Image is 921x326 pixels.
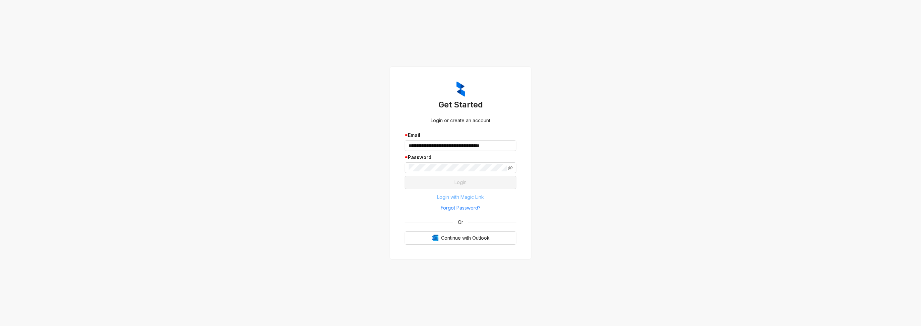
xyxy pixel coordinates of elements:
[453,219,468,226] span: Or
[441,204,481,212] span: Forgot Password?
[405,231,516,245] button: OutlookContinue with Outlook
[508,165,513,170] span: eye-invisible
[437,193,484,201] span: Login with Magic Link
[441,234,490,242] span: Continue with Outlook
[432,235,438,241] img: Outlook
[456,81,465,97] img: ZumaIcon
[405,117,516,124] div: Login or create an account
[405,132,516,139] div: Email
[405,202,516,213] button: Forgot Password?
[405,154,516,161] div: Password
[405,99,516,110] h3: Get Started
[405,176,516,189] button: Login
[405,192,516,202] button: Login with Magic Link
